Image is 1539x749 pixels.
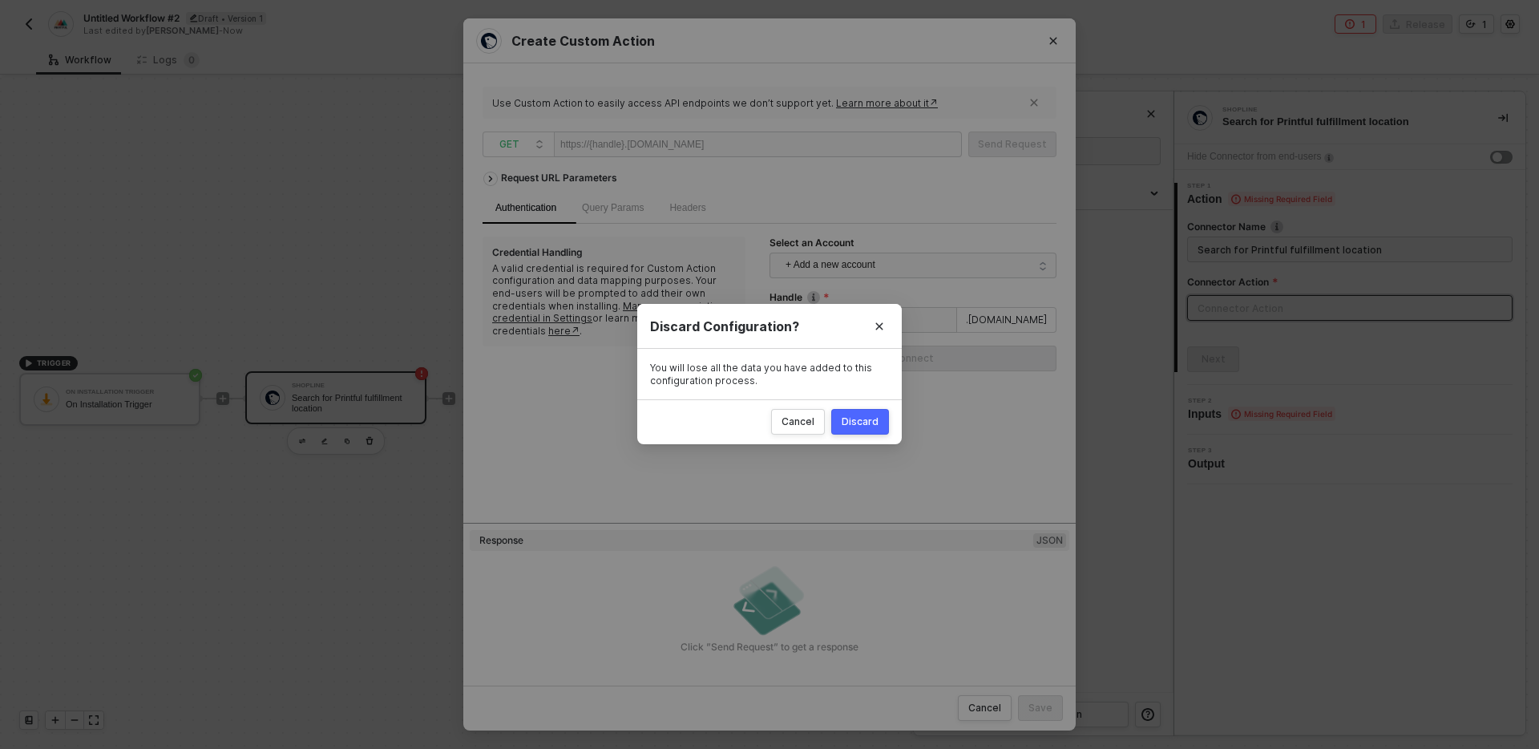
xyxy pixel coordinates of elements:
div: https://{handle}.[DOMAIN_NAME] [560,132,704,156]
div: Request URL Parameters [493,164,625,192]
a: Learn more about it↗ [836,97,938,109]
span: GET [499,132,544,156]
button: Send Request [968,132,1056,157]
div: Create Custom Action [476,28,1063,54]
span: icon-arrow-right [484,176,497,183]
div: Use Custom Action to easily access API endpoints we don’t support yet. [492,97,1022,110]
button: Discard [831,410,889,435]
div: A valid credential is required for Custom Action configuration and data mapping purposes. Your en... [492,262,736,338]
button: Connect [769,346,1056,371]
span: JSON [1033,533,1066,548]
button: Cancel [958,695,1012,721]
button: Close [857,304,902,349]
div: Click ”Send Request” to get a response [470,641,1069,654]
div: Cancel [968,702,1001,715]
div: Authentication [495,200,556,216]
a: Manage your existing credential in Settings [492,300,725,325]
div: You will lose all the data you have added to this configuration process. [650,362,889,387]
span: Headers [669,202,705,213]
div: Cancel [782,416,814,429]
span: + Add a new account [786,253,1047,278]
span: .[DOMAIN_NAME] [957,307,1056,333]
div: Credential Handling [492,246,583,259]
span: icon-close [1029,98,1039,107]
img: integration-icon [481,33,497,49]
button: Save [1018,695,1063,721]
a: here↗ [548,325,580,337]
label: Select an Account [769,237,865,249]
img: empty-state-send-request [729,561,810,641]
span: Query Params [582,202,644,213]
div: Discard [842,416,879,429]
button: Close [1031,18,1076,63]
button: Cancel [771,410,825,435]
div: Response [479,534,523,547]
img: icon-info [807,291,820,304]
label: Handle [769,291,830,304]
div: Discard Configuration? [650,318,889,335]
